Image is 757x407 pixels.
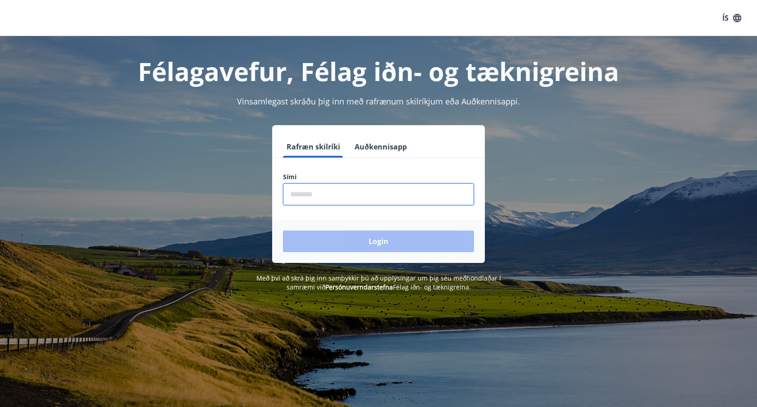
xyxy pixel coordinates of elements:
button: ÍS [717,10,746,26]
button: Auðkennisapp [351,136,410,158]
span: Vinsamlegast skráðu þig inn með rafrænum skilríkjum eða Auðkennisappi. [237,96,520,107]
label: Sími [283,172,474,181]
h1: Félagavefur, Félag iðn- og tæknigreina [65,54,692,88]
span: Með því að skrá þig inn samþykkir þú að upplýsingar um þig séu meðhöndlaðar í samræmi við Félag i... [256,274,501,291]
button: Rafræn skilríki [283,136,344,158]
a: Persónuverndarstefna [325,283,393,291]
